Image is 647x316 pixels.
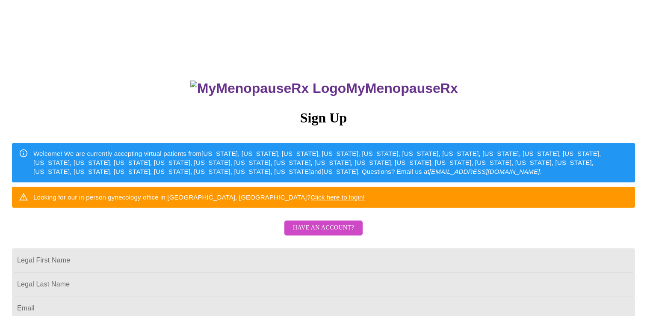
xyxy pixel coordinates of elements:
[12,110,635,126] h3: Sign Up
[284,221,363,236] button: Have an account?
[293,223,354,233] span: Have an account?
[190,80,346,96] img: MyMenopauseRx Logo
[33,189,365,205] div: Looking for our in person gynecology office in [GEOGRAPHIC_DATA], [GEOGRAPHIC_DATA]?
[429,168,540,175] em: [EMAIL_ADDRESS][DOMAIN_NAME]
[13,80,635,96] h3: MyMenopauseRx
[33,146,628,180] div: Welcome! We are currently accepting virtual patients from [US_STATE], [US_STATE], [US_STATE], [US...
[282,230,365,237] a: Have an account?
[310,194,365,201] a: Click here to login!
